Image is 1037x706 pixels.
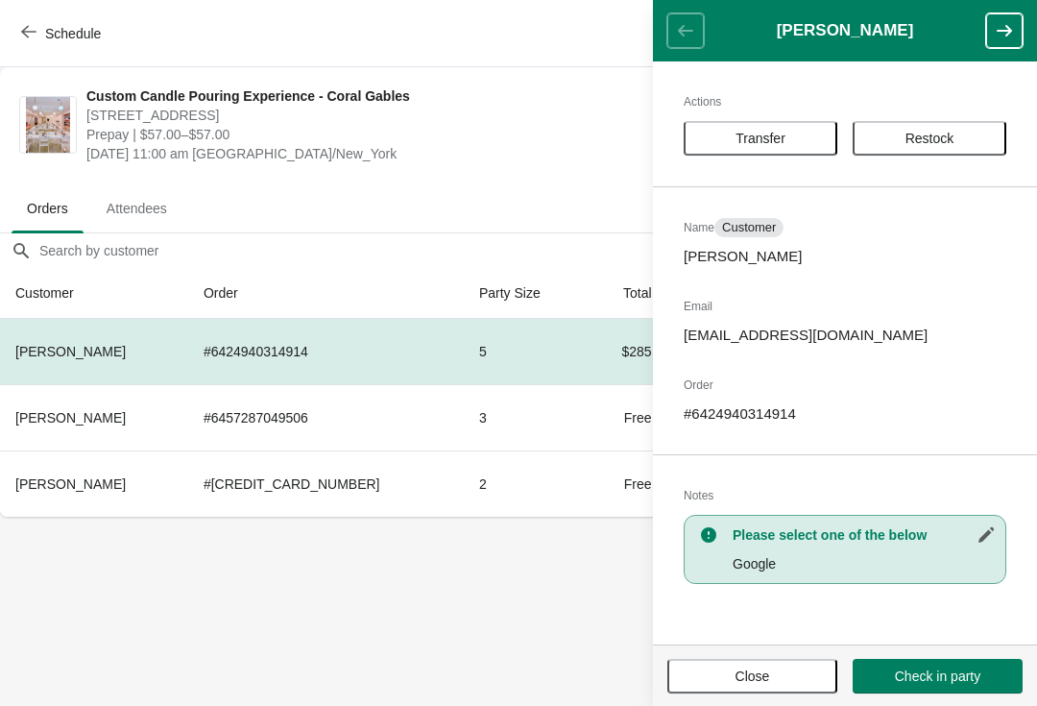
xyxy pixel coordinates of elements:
[188,450,464,517] td: # [CREDIT_CARD_NUMBER]
[733,554,996,573] p: Google
[464,268,587,319] th: Party Size
[684,376,1006,395] h2: Order
[684,247,1006,266] p: [PERSON_NAME]
[895,669,980,684] span: Check in party
[586,384,666,450] td: Free
[586,268,666,319] th: Total
[853,121,1006,156] button: Restock
[12,191,84,226] span: Orders
[86,86,675,106] span: Custom Candle Pouring Experience - Coral Gables
[26,97,71,153] img: Custom Candle Pouring Experience - Coral Gables
[853,659,1023,694] button: Check in party
[15,344,126,359] span: [PERSON_NAME]
[464,384,587,450] td: 3
[684,121,837,156] button: Transfer
[684,92,1006,111] h2: Actions
[684,486,1006,505] h2: Notes
[684,218,1006,237] h2: Name
[586,450,666,517] td: Free
[15,410,126,426] span: [PERSON_NAME]
[188,319,464,384] td: # 6424940314914
[905,131,954,146] span: Restock
[15,476,126,492] span: [PERSON_NAME]
[86,144,675,163] span: [DATE] 11:00 am [GEOGRAPHIC_DATA]/New_York
[684,297,1006,316] h2: Email
[86,125,675,144] span: Prepay | $57.00–$57.00
[733,525,996,545] h3: Please select one of the below
[188,268,464,319] th: Order
[10,16,116,51] button: Schedule
[586,319,666,384] td: $285
[38,233,1037,268] input: Search by customer
[684,326,1006,345] p: [EMAIL_ADDRESS][DOMAIN_NAME]
[684,404,1006,424] p: # 6424940314914
[45,26,101,41] span: Schedule
[667,659,837,694] button: Close
[464,450,587,517] td: 2
[86,106,675,125] span: [STREET_ADDRESS]
[188,384,464,450] td: # 6457287049506
[736,669,770,684] span: Close
[464,319,587,384] td: 5
[91,191,182,226] span: Attendees
[722,220,776,235] span: Customer
[704,21,986,40] h1: [PERSON_NAME]
[736,131,785,146] span: Transfer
